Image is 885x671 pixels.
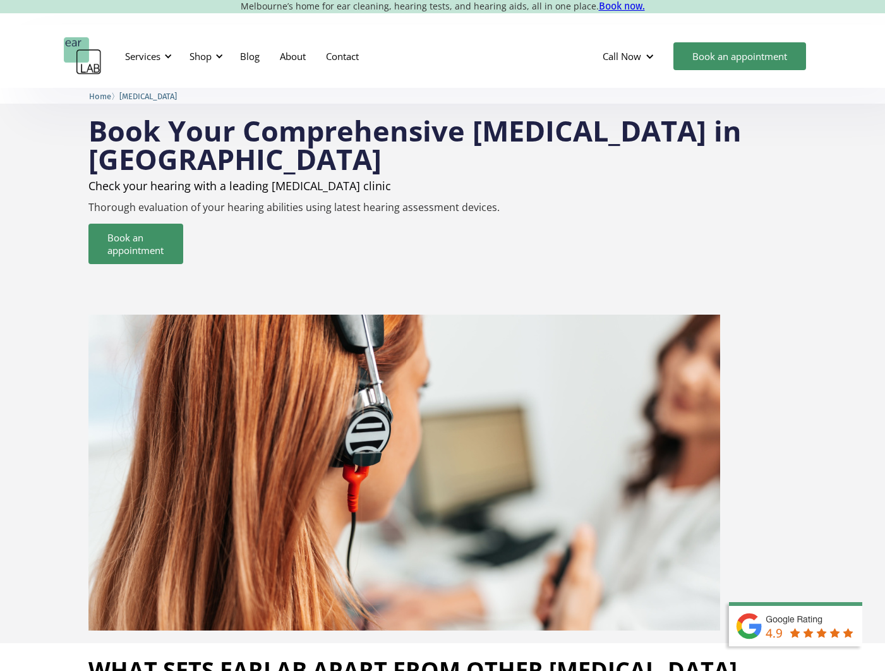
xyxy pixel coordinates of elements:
[119,92,177,101] span: [MEDICAL_DATA]
[593,37,667,75] div: Call Now
[89,92,111,101] span: Home
[64,37,102,75] a: home
[88,202,797,214] p: Thorough evaluation of your hearing abilities using latest hearing assessment devices.
[182,37,227,75] div: Shop
[88,116,797,173] h1: Book Your Comprehensive [MEDICAL_DATA] in [GEOGRAPHIC_DATA]
[88,179,797,192] h2: Check your hearing with a leading [MEDICAL_DATA] clinic
[88,315,720,631] img: A comprehensive hearing test at earLAB’s clinic in Melbourne
[316,38,369,75] a: Contact
[603,50,641,63] div: Call Now
[190,50,212,63] div: Shop
[270,38,316,75] a: About
[119,90,177,102] a: [MEDICAL_DATA]
[89,90,119,103] li: 〉
[673,42,806,70] a: Book an appointment
[89,90,111,102] a: Home
[117,37,176,75] div: Services
[230,38,270,75] a: Blog
[125,50,160,63] div: Services
[88,224,183,264] a: Book an appointment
